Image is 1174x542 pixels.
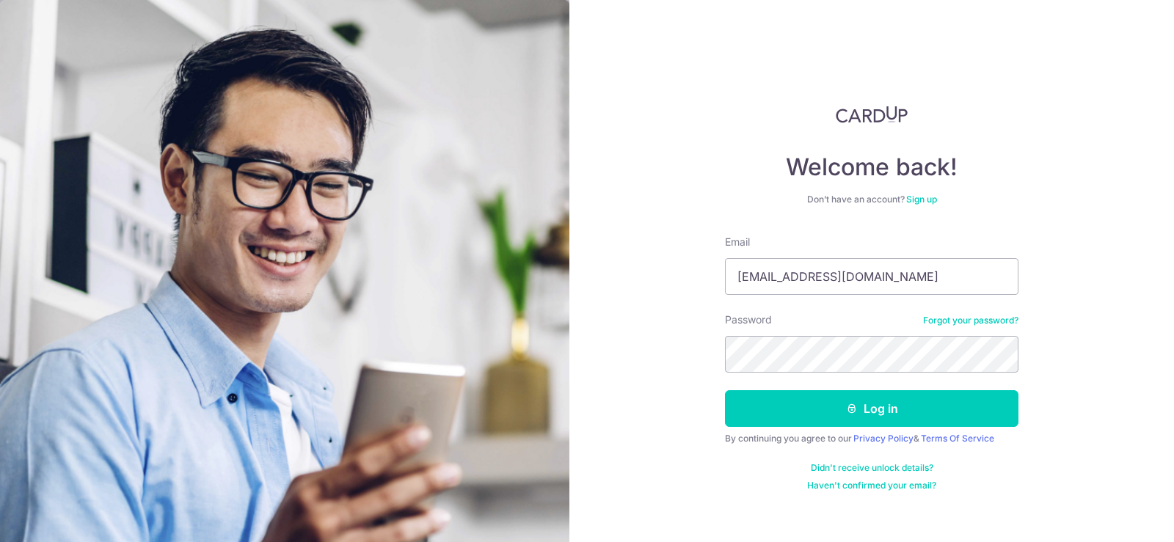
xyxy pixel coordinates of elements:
[725,258,1018,295] input: Enter your Email
[725,194,1018,205] div: Don’t have an account?
[853,433,914,444] a: Privacy Policy
[906,194,937,205] a: Sign up
[807,480,936,491] a: Haven't confirmed your email?
[811,462,933,474] a: Didn't receive unlock details?
[725,153,1018,182] h4: Welcome back!
[923,315,1018,326] a: Forgot your password?
[921,433,994,444] a: Terms Of Service
[836,106,908,123] img: CardUp Logo
[725,390,1018,427] button: Log in
[725,433,1018,444] div: By continuing you agree to our &
[725,312,772,327] label: Password
[725,235,750,249] label: Email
